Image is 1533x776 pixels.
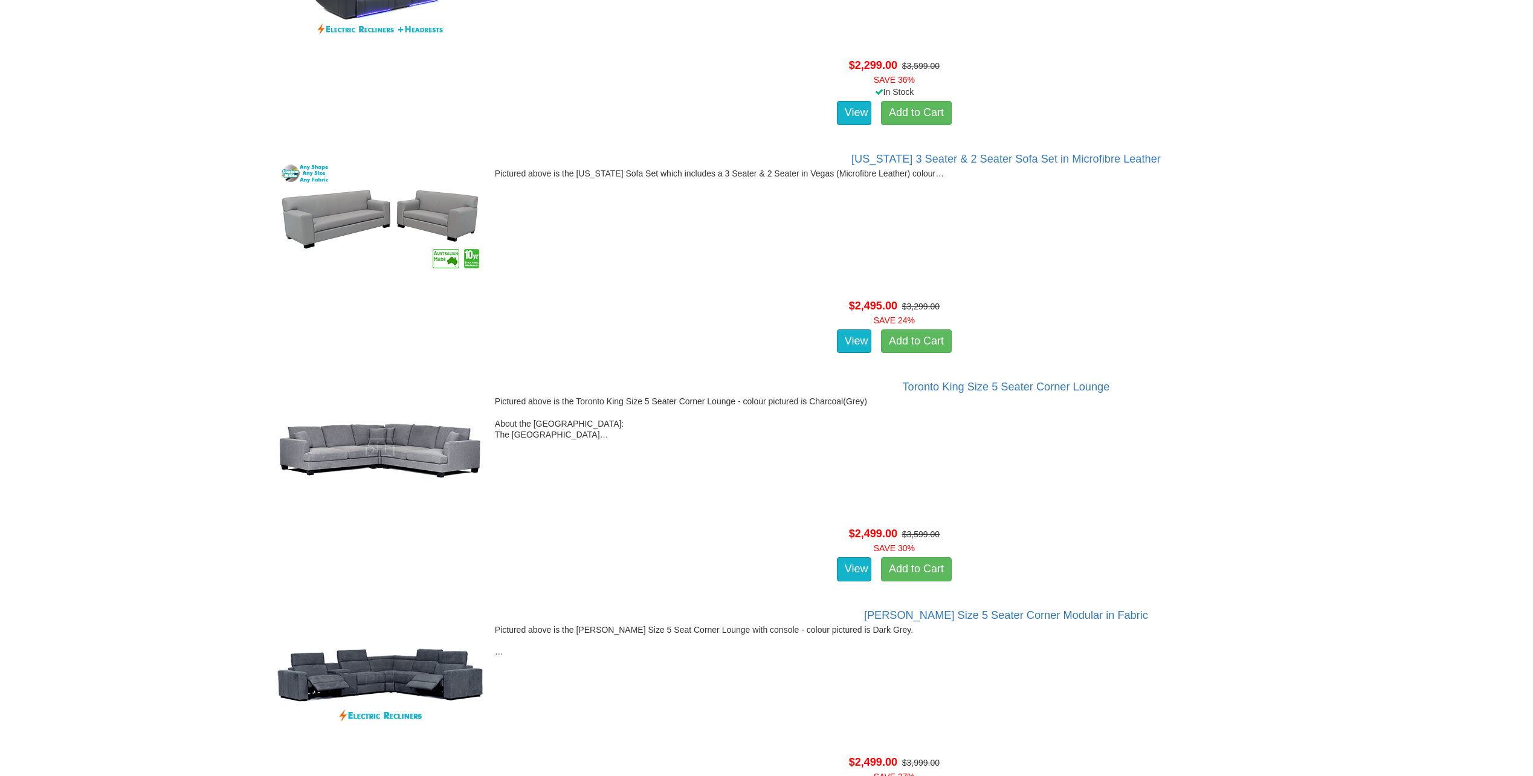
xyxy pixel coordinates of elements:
[849,59,897,71] span: $2,299.00
[864,609,1148,621] a: [PERSON_NAME] Size 5 Seater Corner Modular in Fabric
[881,557,952,581] a: Add to Cart
[851,153,1161,165] a: [US_STATE] 3 Seater & 2 Seater Sofa Set in Microfibre Leather
[902,758,940,768] del: $3,999.00
[881,329,952,354] a: Add to Cart
[874,543,915,553] font: SAVE 30%
[849,528,897,540] span: $2,499.00
[271,153,489,286] img: California 3 Seater & 2 Seater Sofa Set in Microfibre Leather
[849,756,897,768] span: $2,499.00
[902,61,940,71] del: $3,599.00
[271,624,1517,658] p: Pictured above is the [PERSON_NAME] Size 5 Seat Corner Lounge with console - colour pictured is D...
[837,557,872,581] a: View
[849,300,897,312] span: $2,495.00
[271,396,1517,440] p: Pictured above is the Toronto King Size 5 Seater Corner Lounge - colour pictured is Charcoal(Grey...
[837,329,872,354] a: View
[902,302,940,311] del: $3,299.00
[874,315,915,325] font: SAVE 24%
[262,86,1526,98] div: In Stock
[902,529,940,539] del: $3,599.00
[881,101,952,125] a: Add to Cart
[271,168,1517,179] p: Pictured above is the [US_STATE] Sofa Set which includes a 3 Seater & 2 Seater in Vegas (Microfib...
[903,381,1110,393] a: Toronto King Size 5 Seater Corner Lounge
[271,381,489,514] img: Toronto King Size 5 Seater Corner Lounge
[271,609,489,742] img: Marlow King Size 5 Seater Corner Modular in Fabric
[837,101,872,125] a: View
[874,75,915,85] font: SAVE 36%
